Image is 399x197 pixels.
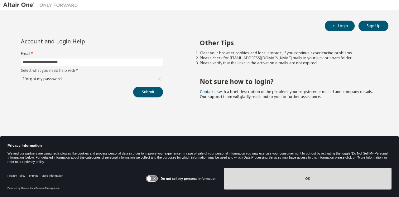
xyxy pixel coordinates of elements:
[200,39,377,47] h2: Other Tips
[200,61,377,66] li: Please verify that the links in the activation e-mails are not expired.
[200,89,219,94] a: Contact us
[133,87,163,97] button: Submit
[21,75,163,83] div: I forgot my password
[200,51,377,56] li: Clear your browser cookies and local storage, if you continue experiencing problems.
[200,77,377,86] h2: Not sure how to login?
[200,89,373,99] span: with a brief description of the problem, your registered e-mail id and company details. Our suppo...
[21,39,135,44] div: Account and Login Help
[21,68,163,73] label: Select what you need help with
[22,76,63,82] div: I forgot my password
[21,51,163,56] label: Email
[358,21,388,31] button: Sign Up
[325,21,355,31] button: Login
[3,2,81,8] img: Altair One
[200,56,377,61] li: Please check for [EMAIL_ADDRESS][DOMAIN_NAME] mails in your junk or spam folder.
